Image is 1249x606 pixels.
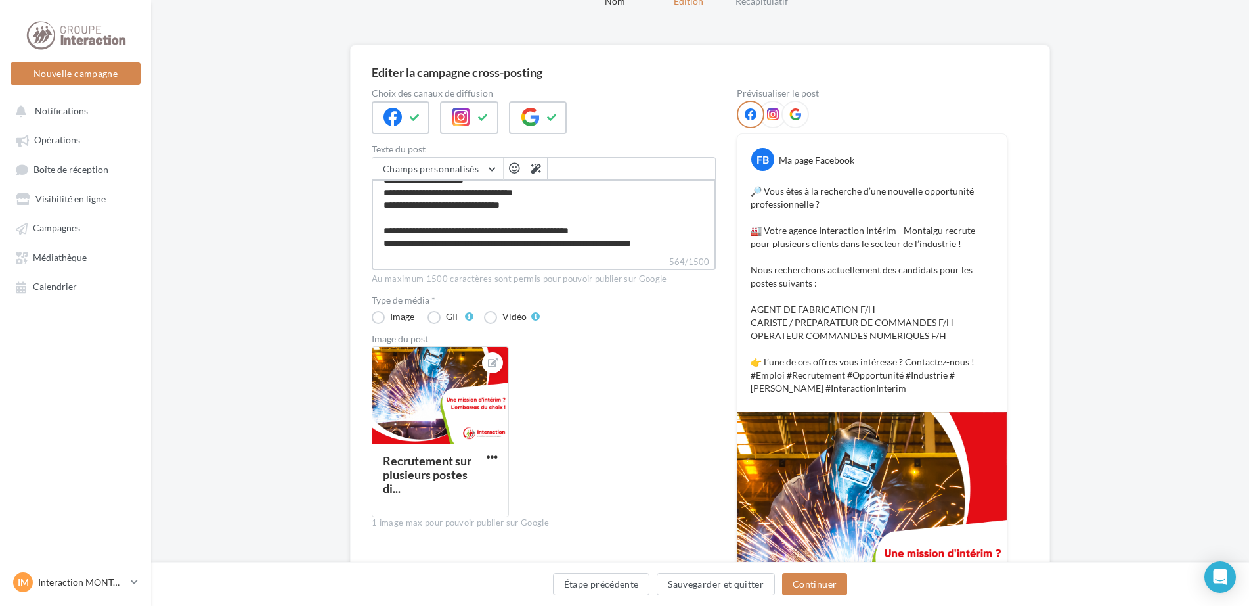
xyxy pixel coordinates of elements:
span: Médiathèque [33,252,87,263]
a: Opérations [8,128,143,151]
div: Au maximum 1500 caractères sont permis pour pouvoir publier sur Google [372,273,716,285]
span: Boîte de réception [33,164,108,175]
label: 564/1500 [372,255,716,270]
label: Type de média * [372,296,716,305]
span: Notifications [35,105,88,116]
span: Champs personnalisés [383,163,479,174]
a: IM Interaction MONTAIGU [11,570,141,595]
label: Texte du post [372,145,716,154]
div: Vidéo [502,312,527,321]
a: Boîte de réception [8,157,143,181]
button: Continuer [782,573,847,595]
span: Visibilité en ligne [35,193,106,204]
button: Sauvegarder et quitter [657,573,775,595]
a: Visibilité en ligne [8,187,143,210]
div: GIF [446,312,460,321]
p: 🔎 Vous êtes à la recherche d’une nouvelle opportunité professionnelle ? 🏭 Votre agence Interactio... [751,185,994,395]
div: Ma page Facebook [779,154,854,167]
span: Calendrier [33,281,77,292]
a: Campagnes [8,216,143,239]
button: Étape précédente [553,573,650,595]
button: Champs personnalisés [372,158,503,180]
div: 1 image max pour pouvoir publier sur Google [372,517,716,529]
p: Interaction MONTAIGU [38,576,125,589]
span: Campagnes [33,223,80,234]
a: Médiathèque [8,245,143,269]
div: Prévisualiser le post [737,89,1007,98]
button: Notifications [8,99,138,122]
div: Editer la campagne cross-posting [372,66,542,78]
div: Image [390,312,414,321]
span: Opérations [34,135,80,146]
button: Nouvelle campagne [11,62,141,85]
div: FB [751,148,774,171]
label: Choix des canaux de diffusion [372,89,716,98]
a: Calendrier [8,274,143,298]
div: Recrutement sur plusieurs postes di... [383,454,471,496]
div: Image du post [372,335,716,344]
div: Open Intercom Messenger [1204,561,1236,593]
span: IM [18,576,29,589]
